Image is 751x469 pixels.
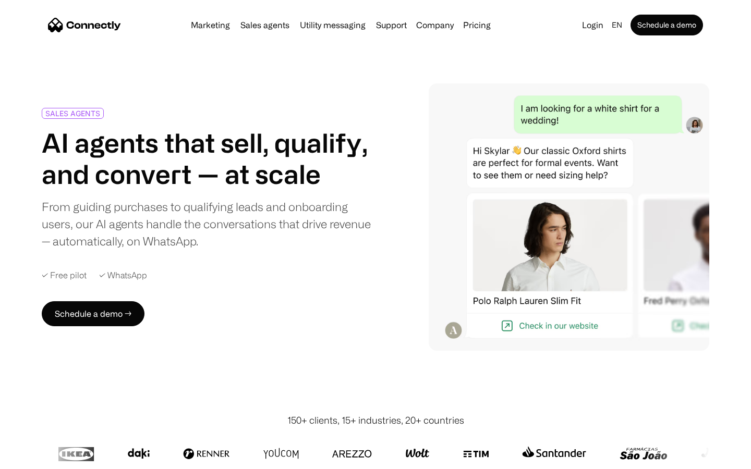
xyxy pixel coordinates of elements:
[416,18,454,32] div: Company
[99,270,147,280] div: ✓ WhatsApp
[42,270,87,280] div: ✓ Free pilot
[578,18,608,32] a: Login
[42,301,144,326] a: Schedule a demo →
[45,109,100,117] div: SALES AGENTS
[459,21,495,29] a: Pricing
[296,21,370,29] a: Utility messaging
[631,15,703,35] a: Schedule a demo
[236,21,294,29] a: Sales agents
[10,450,63,465] aside: Language selected: English
[42,127,371,190] h1: AI agents that sell, qualify, and convert — at scale
[42,198,371,250] div: From guiding purchases to qualifying leads and onboarding users, our AI agents handle the convers...
[612,18,622,32] div: en
[372,21,411,29] a: Support
[287,413,464,427] div: 150+ clients, 15+ industries, 20+ countries
[187,21,234,29] a: Marketing
[21,451,63,465] ul: Language list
